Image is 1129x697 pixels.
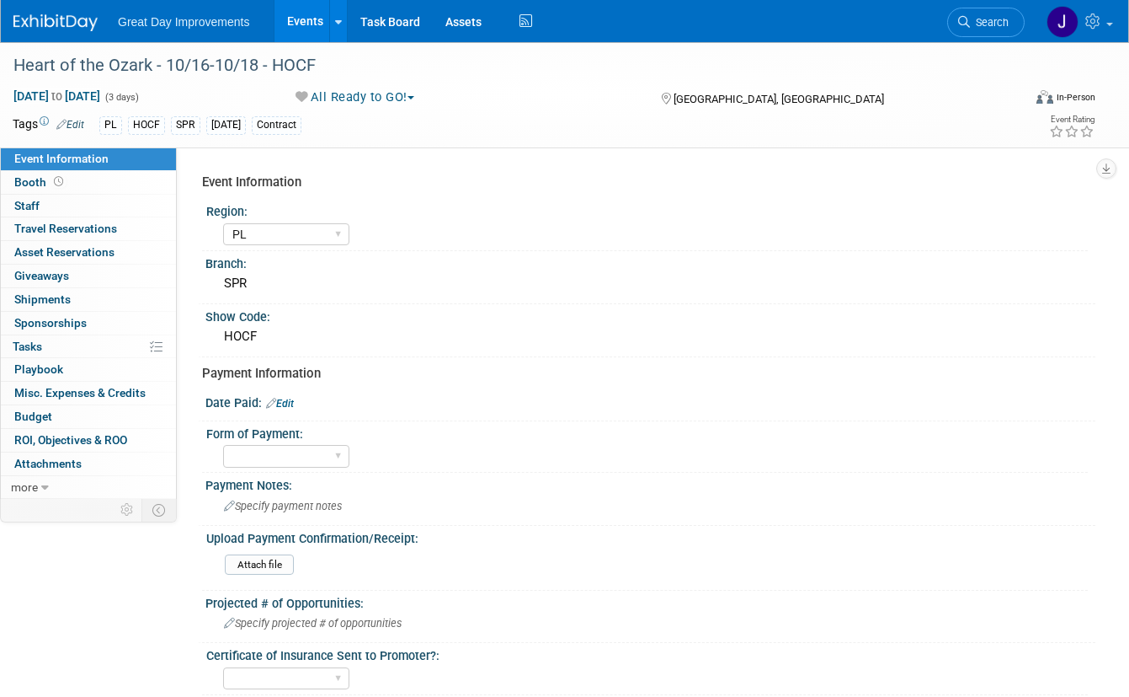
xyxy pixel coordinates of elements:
button: All Ready to GO! [290,88,421,106]
a: Event Information [1,147,176,170]
div: Show Code: [205,304,1095,325]
span: ROI, Objectives & ROO [14,433,127,447]
a: Tasks [1,335,176,358]
a: Asset Reservations [1,241,176,264]
span: Misc. Expenses & Credits [14,386,146,399]
span: Specify payment notes [224,500,342,512]
div: In-Person [1056,91,1095,104]
div: Payment Notes: [205,473,1095,494]
span: Specify projected # of opportunities [224,617,402,630]
div: Projected # of Opportunities: [205,591,1095,612]
span: Asset Reservations [14,245,114,259]
td: Personalize Event Tab Strip [113,499,142,521]
a: more [1,476,176,499]
div: Event Format [936,88,1095,113]
a: Misc. Expenses & Credits [1,382,176,405]
a: ROI, Objectives & ROO [1,429,176,452]
span: more [11,480,38,494]
img: Jennifer Hockstra [1046,6,1078,38]
div: HOCF [218,324,1083,350]
div: PL [99,116,122,134]
div: Form of Payment: [206,421,1088,442]
span: Staff [14,199,40,212]
span: [GEOGRAPHIC_DATA], [GEOGRAPHIC_DATA] [674,93,884,105]
span: Budget [14,410,52,423]
a: Travel Reservations [1,217,176,240]
span: Tasks [13,340,42,353]
span: Giveaways [14,269,69,282]
div: SPR [218,271,1083,297]
div: Payment Information [202,365,1083,383]
a: Staff [1,195,176,217]
div: Branch: [205,251,1095,272]
a: Attachments [1,453,176,475]
div: Event Information [202,174,1083,191]
a: Sponsorships [1,312,176,335]
td: Tags [13,115,84,135]
a: Shipments [1,288,176,311]
td: Toggle Event Tabs [142,499,177,521]
a: Booth [1,171,176,194]
span: Sponsorships [14,316,87,330]
a: Search [947,8,1025,37]
div: Contract [252,116,301,134]
div: Region: [206,199,1088,220]
span: Shipments [14,292,71,306]
div: Heart of the Ozark - 10/16-10/18 - HOCF [8,51,1003,81]
a: Budget [1,405,176,428]
span: (3 days) [104,92,139,103]
img: ExhibitDay [13,14,98,31]
span: to [49,89,65,103]
div: [DATE] [206,116,246,134]
span: Travel Reservations [14,222,117,235]
span: Booth [14,175,67,189]
div: HOCF [128,116,165,134]
span: Search [970,16,1009,29]
div: Upload Payment Confirmation/Receipt: [206,526,1088,547]
div: SPR [171,116,200,134]
span: Playbook [14,362,63,376]
a: Edit [266,398,294,410]
span: Attachments [14,457,82,470]
div: Date Paid: [205,390,1095,412]
a: Giveaways [1,265,176,287]
img: Format-Inperson.png [1036,90,1053,104]
span: Event Information [14,152,109,165]
span: Booth not reserved yet [51,175,67,188]
div: Certificate of Insurance Sent to Promoter?: [206,643,1088,664]
a: Edit [56,119,84,131]
span: Great Day Improvements [118,15,249,29]
div: Event Rating [1049,115,1094,124]
span: [DATE] [DATE] [13,88,101,104]
a: Playbook [1,358,176,381]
